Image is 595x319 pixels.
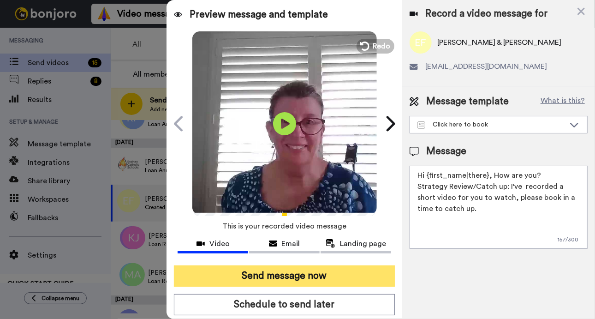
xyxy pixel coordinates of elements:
[417,120,565,129] div: Click here to book
[538,95,588,108] button: What is this?
[209,238,230,249] span: Video
[340,238,386,249] span: Landing page
[174,294,395,315] button: Schedule to send later
[426,95,509,108] span: Message template
[425,61,547,72] span: [EMAIL_ADDRESS][DOMAIN_NAME]
[282,238,300,249] span: Email
[174,265,395,287] button: Send message now
[426,144,466,158] span: Message
[417,121,425,129] img: Message-temps.svg
[410,166,588,249] textarea: Hi {first_name|there}, How are you? Strategy Review/Catch up: I've recorded a short video for you...
[222,216,347,236] span: This is your recorded video message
